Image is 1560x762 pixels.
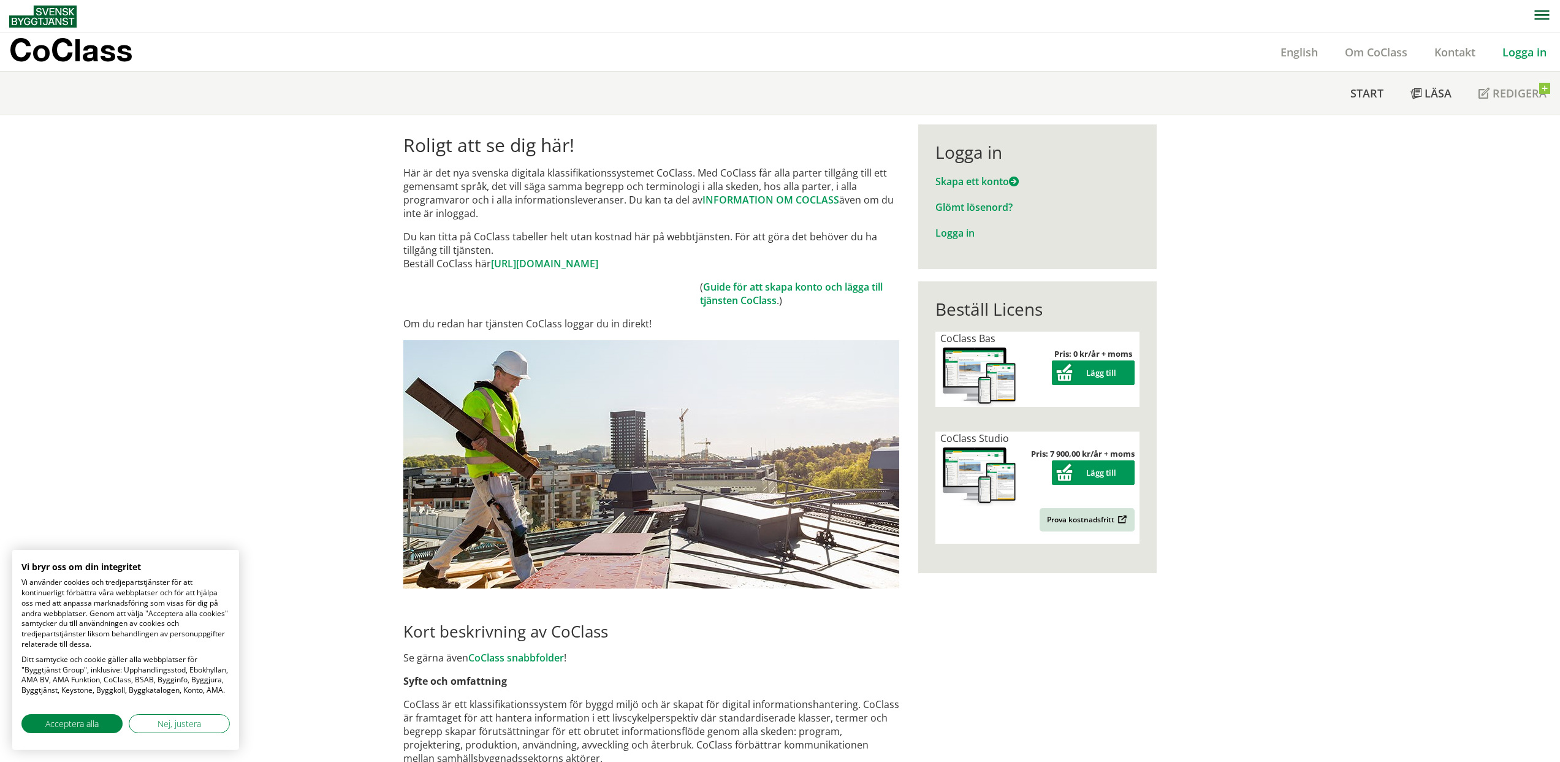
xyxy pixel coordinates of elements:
[1052,360,1135,385] button: Lägg till
[1337,72,1397,115] a: Start
[403,674,507,688] strong: Syfte och omfattning
[403,622,899,641] h2: Kort beskrivning av CoClass
[21,562,230,573] h2: Vi bryr oss om din integritet
[1052,467,1135,478] a: Lägg till
[940,332,995,345] span: CoClass Bas
[700,280,883,307] a: Guide för att skapa konto och lägga till tjänsten CoClass
[1052,367,1135,378] a: Lägg till
[21,655,230,696] p: Ditt samtycke och cookie gäller alla webbplatser för "Byggtjänst Group", inklusive: Upphandlingss...
[403,317,899,330] p: Om du redan har tjänsten CoClass loggar du in direkt!
[403,134,899,156] h1: Roligt att se dig här!
[403,340,899,589] img: login.jpg
[702,193,839,207] a: INFORMATION OM COCLASS
[45,717,99,730] span: Acceptera alla
[935,226,975,240] a: Logga in
[940,432,1009,445] span: CoClass Studio
[1331,45,1421,59] a: Om CoClass
[158,717,201,730] span: Nej, justera
[1040,508,1135,531] a: Prova kostnadsfritt
[940,445,1019,507] img: coclass-license.jpg
[403,166,899,220] p: Här är det nya svenska digitala klassifikationssystemet CoClass. Med CoClass får alla parter till...
[21,577,230,650] p: Vi använder cookies och tredjepartstjänster för att kontinuerligt förbättra våra webbplatser och ...
[9,6,77,28] img: Svensk Byggtjänst
[935,175,1019,188] a: Skapa ett konto
[403,230,899,270] p: Du kan titta på CoClass tabeller helt utan kostnad här på webbtjänsten. För att göra det behöver ...
[700,280,899,307] td: ( .)
[21,714,123,733] button: Acceptera alla cookies
[1031,448,1135,459] strong: Pris: 7 900,00 kr/år + moms
[935,299,1140,319] div: Beställ Licens
[1054,348,1132,359] strong: Pris: 0 kr/år + moms
[940,345,1019,407] img: coclass-license.jpg
[1425,86,1452,101] span: Läsa
[1397,72,1465,115] a: Läsa
[1489,45,1560,59] a: Logga in
[1267,45,1331,59] a: English
[1350,86,1383,101] span: Start
[9,33,159,71] a: CoClass
[935,200,1013,214] a: Glömt lösenord?
[1421,45,1489,59] a: Kontakt
[491,257,598,270] a: [URL][DOMAIN_NAME]
[935,142,1140,162] div: Logga in
[9,43,132,57] p: CoClass
[468,651,564,665] a: CoClass snabbfolder
[1116,515,1127,524] img: Outbound.png
[129,714,230,733] button: Justera cookie preferenser
[1052,460,1135,485] button: Lägg till
[403,651,899,665] p: Se gärna även !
